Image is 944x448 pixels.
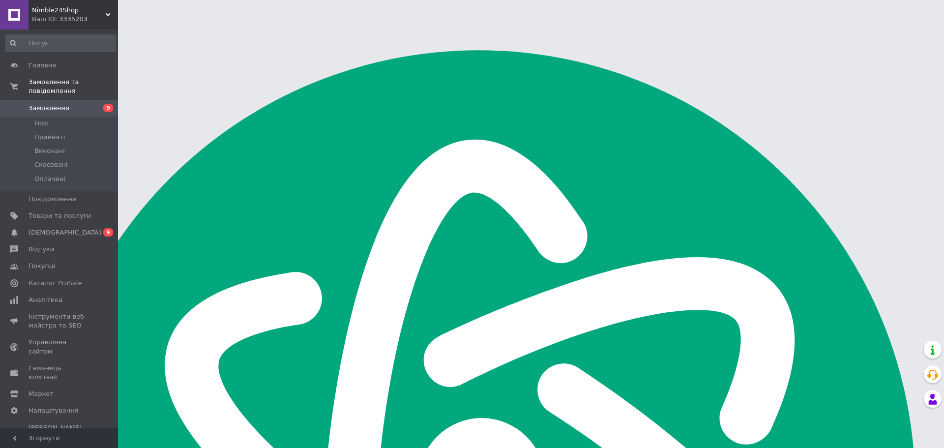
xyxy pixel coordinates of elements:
[34,133,65,142] span: Прийняті
[34,119,49,128] span: Нові
[29,338,91,356] span: Управління сайтом
[29,104,69,113] span: Замовлення
[29,228,101,237] span: [DEMOGRAPHIC_DATA]
[29,211,91,220] span: Товари та послуги
[29,312,91,330] span: Інструменти веб-майстра та SEO
[103,104,113,112] span: 9
[32,6,106,15] span: Nimble24Shop
[32,15,118,24] div: Ваш ID: 3335203
[29,406,79,415] span: Налаштування
[29,296,62,304] span: Аналітика
[5,34,116,52] input: Пошук
[29,279,82,288] span: Каталог ProSale
[29,78,118,95] span: Замовлення та повідомлення
[34,175,65,183] span: Оплачені
[103,228,113,237] span: 9
[34,147,65,155] span: Виконані
[29,195,76,204] span: Повідомлення
[34,160,68,169] span: Скасовані
[29,262,55,270] span: Покупці
[29,61,56,70] span: Головна
[29,364,91,382] span: Гаманець компанії
[29,389,54,398] span: Маркет
[29,245,54,254] span: Відгуки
